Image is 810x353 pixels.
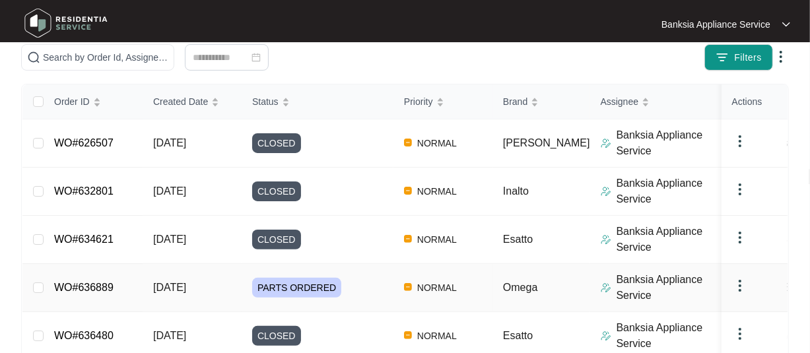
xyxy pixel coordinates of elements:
input: Search by Order Id, Assignee Name, Customer Name, Brand and Model [43,50,168,65]
img: dropdown arrow [773,49,789,65]
img: Vercel Logo [404,283,412,291]
img: dropdown arrow [732,278,748,294]
a: WO#636480 [54,330,114,341]
th: Status [242,84,393,119]
span: CLOSED [252,326,301,346]
span: Order ID [54,94,90,109]
span: [DATE] [153,282,186,293]
span: Inalto [503,185,529,197]
span: Brand [503,94,527,109]
span: Omega [503,282,537,293]
img: residentia service logo [20,3,112,43]
span: Created Date [153,94,208,109]
img: dropdown arrow [732,133,748,149]
span: [DATE] [153,234,186,245]
img: Vercel Logo [404,235,412,243]
span: PARTS ORDERED [252,278,341,298]
p: Banksia Appliance Service [617,224,722,255]
img: dropdown arrow [782,21,790,28]
img: Assigner Icon [601,138,611,148]
span: NORMAL [412,135,462,151]
span: [DATE] [153,330,186,341]
span: Assignee [601,94,639,109]
img: Assigner Icon [601,331,611,341]
img: Vercel Logo [404,331,412,339]
th: Order ID [44,84,143,119]
img: Vercel Logo [404,187,412,195]
button: filter iconFilters [704,44,773,71]
p: Banksia Appliance Service [661,18,770,31]
span: CLOSED [252,230,301,249]
img: Assigner Icon [601,234,611,245]
img: Vercel Logo [404,139,412,146]
span: NORMAL [412,280,462,296]
img: Assigner Icon [601,186,611,197]
p: Banksia Appliance Service [617,176,722,207]
a: WO#636889 [54,282,114,293]
a: WO#632801 [54,185,114,197]
img: dropdown arrow [732,326,748,342]
th: Actions [722,84,788,119]
span: Status [252,94,279,109]
span: NORMAL [412,328,462,344]
span: [PERSON_NAME] [503,137,590,148]
span: Filters [734,51,762,65]
a: WO#634621 [54,234,114,245]
span: Esatto [503,330,533,341]
img: search-icon [27,51,40,64]
img: Assigner Icon [601,282,611,293]
th: Brand [492,84,590,119]
a: WO#626507 [54,137,114,148]
span: [DATE] [153,137,186,148]
p: Banksia Appliance Service [617,127,722,159]
span: CLOSED [252,181,301,201]
img: dropdown arrow [732,181,748,197]
img: dropdown arrow [732,230,748,245]
img: filter icon [716,51,729,64]
span: [DATE] [153,185,186,197]
span: Esatto [503,234,533,245]
th: Priority [393,84,492,119]
span: CLOSED [252,133,301,153]
p: Banksia Appliance Service [617,272,722,304]
th: Created Date [143,84,242,119]
p: Banksia Appliance Service [617,320,722,352]
th: Assignee [590,84,722,119]
span: Priority [404,94,433,109]
span: NORMAL [412,183,462,199]
span: NORMAL [412,232,462,247]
